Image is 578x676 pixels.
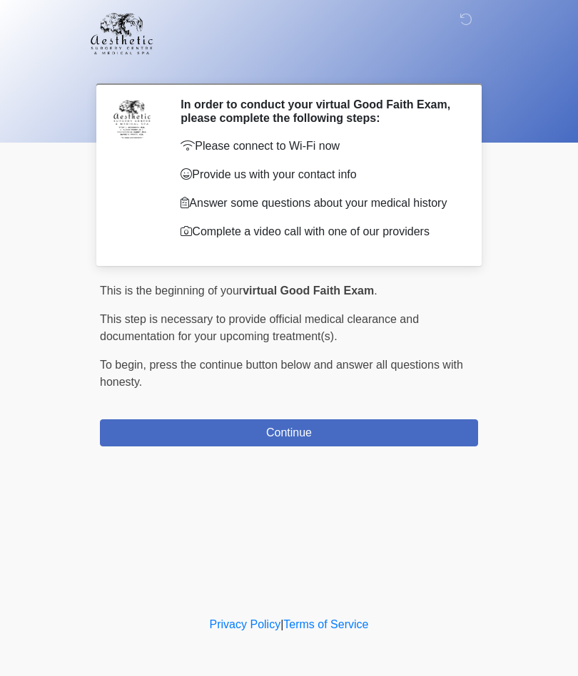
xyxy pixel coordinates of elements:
[100,359,149,371] span: To begin,
[100,313,419,342] span: This step is necessary to provide official medical clearance and documentation for your upcoming ...
[374,285,377,297] span: .
[181,138,457,155] p: Please connect to Wi-Fi now
[181,223,457,240] p: Complete a video call with one of our providers
[181,195,457,212] p: Answer some questions about your medical history
[100,419,478,446] button: Continue
[86,11,158,56] img: Aesthetic Surgery Centre, PLLC Logo
[283,618,368,630] a: Terms of Service
[280,618,283,630] a: |
[100,285,243,297] span: This is the beginning of your
[100,359,463,388] span: press the continue button below and answer all questions with honesty.
[243,285,374,297] strong: virtual Good Faith Exam
[210,618,281,630] a: Privacy Policy
[111,98,153,140] img: Agent Avatar
[181,166,457,183] p: Provide us with your contact info
[181,98,457,125] h2: In order to conduct your virtual Good Faith Exam, please complete the following steps:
